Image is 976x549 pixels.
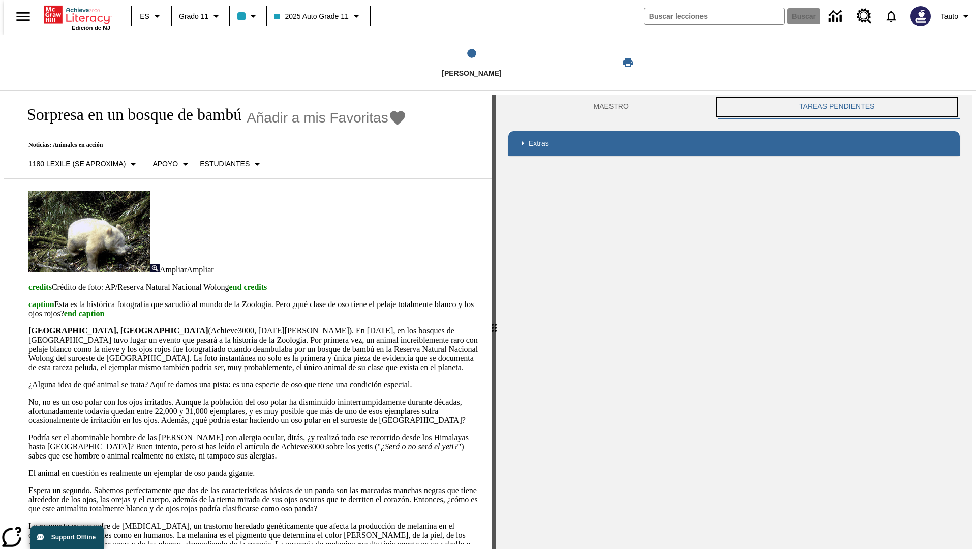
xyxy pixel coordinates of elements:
[148,155,196,173] button: Tipo de apoyo, Apoyo
[28,283,52,291] span: credits
[270,7,366,25] button: Clase: 2025 Auto Grade 11, Selecciona una clase
[492,95,496,549] div: Pulsa la tecla de intro o la barra espaciadora y luego presiona las flechas de derecha e izquierd...
[72,25,110,31] span: Edición de NJ
[16,141,407,149] p: Noticias: Animales en acción
[904,3,937,29] button: Escoja un nuevo avatar
[937,7,976,25] button: Perfil/Configuración
[175,7,226,25] button: Grado: Grado 11, Elige un grado
[30,526,104,549] button: Support Offline
[51,534,96,541] span: Support Offline
[822,3,850,30] a: Centro de información
[508,131,960,156] div: Extras
[200,159,250,169] p: Estudiantes
[196,155,267,173] button: Seleccionar estudiante
[28,326,480,372] p: (Achieve3000, [DATE][PERSON_NAME]). En [DATE], en los bosques de [GEOGRAPHIC_DATA] tuvo lugar un ...
[381,442,458,451] em: ¿Será o no será el yeti?
[496,95,972,549] div: activity
[135,7,168,25] button: Lenguaje: ES, Selecciona un idioma
[508,95,714,119] button: Maestro
[140,11,149,22] span: ES
[850,3,878,30] a: Centro de recursos, Se abrirá en una pestaña nueva.
[187,265,213,274] span: Ampliar
[44,4,110,31] div: Portada
[28,191,150,272] img: los pandas albinos en China a veces son confundidos con osos polares
[28,300,54,309] span: caption
[16,105,241,124] h1: Sorpresa en un bosque de bambú
[4,95,492,544] div: reading
[340,35,603,90] button: Lee step 1 of 1
[910,6,931,26] img: Avatar
[24,155,143,173] button: Seleccione Lexile, 1180 Lexile (Se aproxima)
[644,8,784,24] input: Buscar campo
[28,326,208,335] strong: [GEOGRAPHIC_DATA], [GEOGRAPHIC_DATA]
[28,398,480,425] p: No, no es un oso polar con los ojos irritados. Aunque la población del oso polar ha disminuido in...
[8,2,38,32] button: Abrir el menú lateral
[442,69,501,77] span: [PERSON_NAME]
[28,300,480,318] p: Esta es la histórica fotografía que sacudió al mundo de la Zoología. Pero ¿qué clase de oso tiene...
[28,283,480,292] p: Crédito de foto: AP/Reserva Natural Nacional Wolong
[233,7,263,25] button: El color de la clase es azul claro. Cambiar el color de la clase.
[28,433,480,461] p: Podría ser el abominable hombre de las [PERSON_NAME] con alergia ocular, dirás, ¿y realizó todo e...
[28,380,480,389] p: ¿Alguna idea de qué animal se trata? Aquí te damos una pista: es una especie de oso que tiene una...
[28,159,126,169] p: 1180 Lexile (Se aproxima)
[179,11,208,22] span: Grado 11
[878,3,904,29] a: Notificaciones
[508,95,960,119] div: Instructional Panel Tabs
[274,11,348,22] span: 2025 Auto Grade 11
[529,138,549,149] p: Extras
[150,264,160,272] img: Ampliar
[612,53,644,72] button: Imprimir
[247,109,407,127] button: Añadir a mis Favoritas - Sorpresa en un bosque de bambú
[152,159,178,169] p: Apoyo
[28,486,480,513] p: Espera un segundo. Sabemos perfectamente que dos de las caracteristicas básicas de un panda son l...
[229,283,267,291] span: end credits
[714,95,960,119] button: TAREAS PENDIENTES
[160,265,187,274] span: Ampliar
[64,309,105,318] span: end caption
[28,469,480,478] p: El animal en cuestión es realmente un ejemplar de oso panda gigante.
[941,11,958,22] span: Tauto
[247,110,388,126] span: Añadir a mis Favoritas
